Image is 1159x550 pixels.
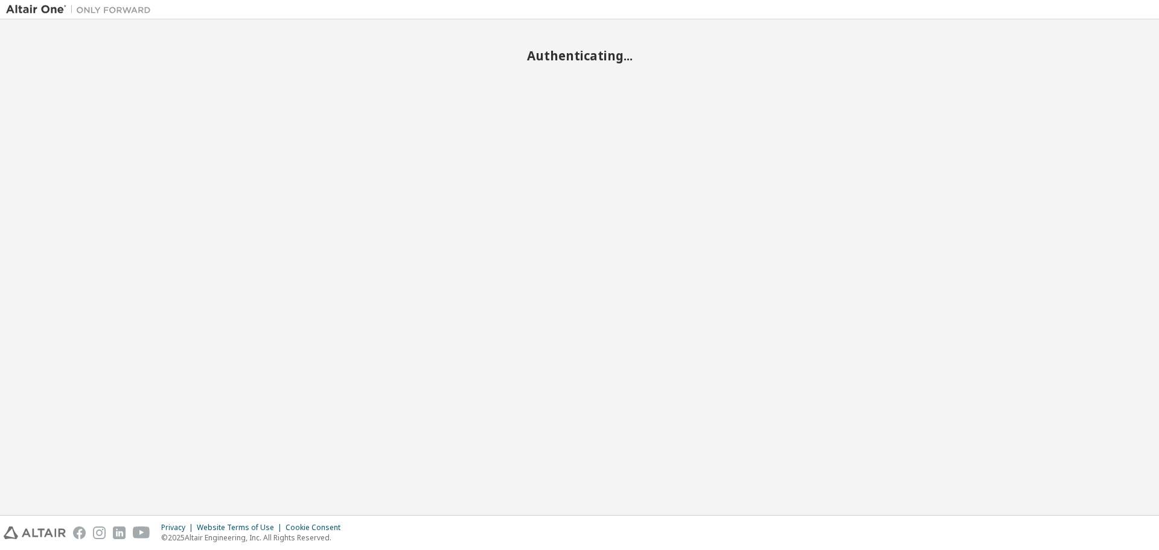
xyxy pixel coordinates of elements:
div: Website Terms of Use [197,523,286,532]
h2: Authenticating... [6,48,1153,63]
p: © 2025 Altair Engineering, Inc. All Rights Reserved. [161,532,348,543]
img: instagram.svg [93,526,106,539]
img: youtube.svg [133,526,150,539]
img: linkedin.svg [113,526,126,539]
img: altair_logo.svg [4,526,66,539]
div: Privacy [161,523,197,532]
img: Altair One [6,4,157,16]
div: Cookie Consent [286,523,348,532]
img: facebook.svg [73,526,86,539]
